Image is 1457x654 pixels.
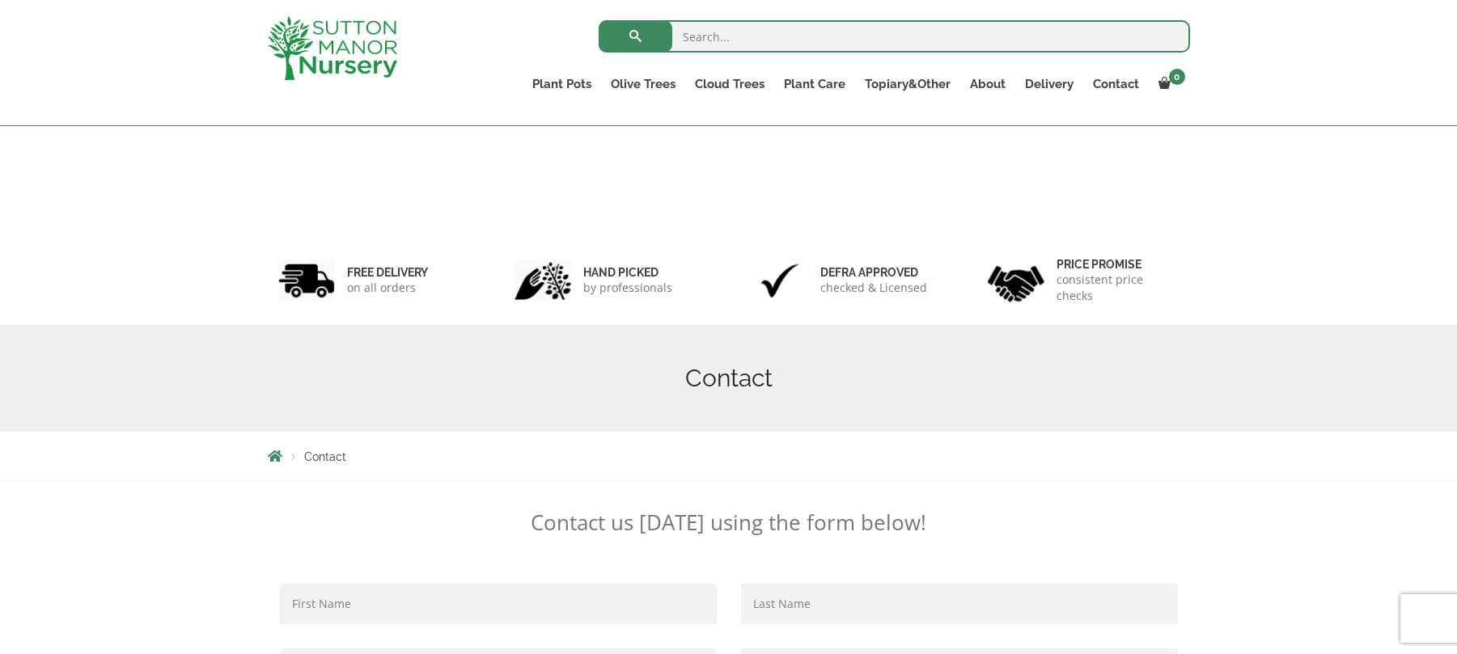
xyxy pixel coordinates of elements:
[583,280,672,296] p: by professionals
[268,509,1190,535] p: Contact us [DATE] using the form below!
[304,450,346,463] span: Contact
[278,260,335,302] img: 1.jpg
[1149,73,1190,95] a: 0
[960,73,1015,95] a: About
[268,449,1190,462] nav: Breadcrumbs
[1057,272,1180,304] p: consistent price checks
[523,73,601,95] a: Plant Pots
[347,280,428,296] p: on all orders
[1057,257,1180,272] h6: Price promise
[752,260,808,302] img: 3.jpg
[347,265,428,280] h6: FREE DELIVERY
[774,73,855,95] a: Plant Care
[741,584,1178,624] input: Last Name
[685,73,774,95] a: Cloud Trees
[601,73,685,95] a: Olive Trees
[820,265,927,280] h6: Defra approved
[583,265,672,280] h6: hand picked
[820,280,927,296] p: checked & Licensed
[988,255,1044,305] img: 4.jpg
[1169,69,1185,85] span: 0
[268,16,397,80] img: logo
[1015,73,1083,95] a: Delivery
[515,260,571,302] img: 2.jpg
[855,73,960,95] a: Topiary&Other
[599,20,1190,53] input: Search...
[280,584,717,624] input: First Name
[1083,73,1149,95] a: Contact
[268,364,1190,393] h1: Contact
